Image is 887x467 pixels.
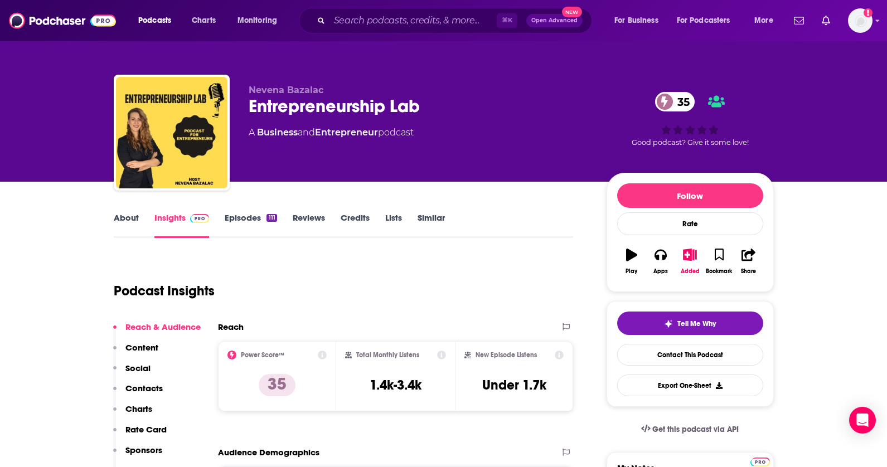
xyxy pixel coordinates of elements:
button: Contacts [113,383,163,403]
div: Added [681,268,700,275]
button: open menu [670,12,747,30]
input: Search podcasts, credits, & more... [329,12,497,30]
button: Follow [617,183,763,208]
h2: New Episode Listens [476,351,537,359]
span: Charts [192,13,216,28]
div: Rate [617,212,763,235]
button: Show profile menu [848,8,873,33]
span: Tell Me Why [677,319,716,328]
button: Apps [646,241,675,281]
a: Similar [418,212,445,238]
p: Rate Card [125,424,167,435]
button: Rate Card [113,424,167,445]
div: 111 [266,214,277,222]
p: Sponsors [125,445,162,455]
button: Open AdvancedNew [526,14,583,27]
a: Charts [185,12,222,30]
p: Charts [125,403,152,414]
div: 35Good podcast? Give it some love! [607,85,774,154]
button: Content [113,342,158,363]
div: A podcast [249,126,414,139]
button: Share [734,241,763,281]
button: open menu [747,12,787,30]
a: About [114,212,139,238]
span: Open Advanced [531,18,578,23]
button: Play [617,241,646,281]
h2: Reach [218,322,244,332]
svg: Add a profile image [864,8,873,17]
a: Lists [385,212,402,238]
a: 35 [655,92,695,111]
p: Social [125,363,151,373]
button: Added [675,241,704,281]
button: open menu [130,12,186,30]
img: tell me why sparkle [664,319,673,328]
span: Nevena Bazalac [249,85,323,95]
h2: Audience Demographics [218,447,319,458]
p: Contacts [125,383,163,393]
a: Show notifications dropdown [789,11,808,30]
h1: Podcast Insights [114,283,215,299]
button: Reach & Audience [113,322,201,342]
span: and [298,127,315,138]
span: ⌘ K [497,13,517,28]
button: open menu [607,12,672,30]
h2: Power Score™ [241,351,284,359]
span: Get this podcast via API [652,425,739,434]
span: Podcasts [138,13,171,28]
button: Charts [113,403,152,424]
a: Episodes111 [225,212,277,238]
a: Entrepreneur [315,127,378,138]
img: Entrepreneurship Lab [116,77,227,188]
button: tell me why sparkleTell Me Why [617,312,763,335]
button: Social [113,363,151,383]
h3: 1.4k-3.4k [370,377,421,393]
a: Reviews [293,212,325,238]
img: Podchaser Pro [750,458,770,466]
button: Bookmark [705,241,734,281]
div: Open Intercom Messenger [849,407,876,434]
button: Sponsors [113,445,162,465]
div: Search podcasts, credits, & more... [309,8,603,33]
span: Logged in as Mark.Hayward [848,8,873,33]
a: Credits [341,212,370,238]
span: Monitoring [237,13,277,28]
h3: Under 1.7k [482,377,546,393]
a: Get this podcast via API [632,416,748,443]
img: User Profile [848,8,873,33]
div: Play [626,268,637,275]
p: Reach & Audience [125,322,201,332]
a: Show notifications dropdown [817,11,835,30]
span: More [754,13,773,28]
p: 35 [259,374,295,396]
a: InsightsPodchaser Pro [154,212,210,238]
span: 35 [666,92,695,111]
a: Business [257,127,298,138]
button: Export One-Sheet [617,374,763,396]
button: open menu [230,12,292,30]
a: Contact This Podcast [617,344,763,366]
img: Podchaser - Follow, Share and Rate Podcasts [9,10,116,31]
span: For Business [614,13,658,28]
div: Share [741,268,756,275]
img: Podchaser Pro [190,214,210,223]
h2: Total Monthly Listens [356,351,419,359]
div: Bookmark [706,268,732,275]
a: Pro website [750,456,770,466]
p: Content [125,342,158,353]
span: For Podcasters [677,13,730,28]
span: New [562,7,582,17]
div: Apps [653,268,668,275]
span: Good podcast? Give it some love! [632,138,749,147]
